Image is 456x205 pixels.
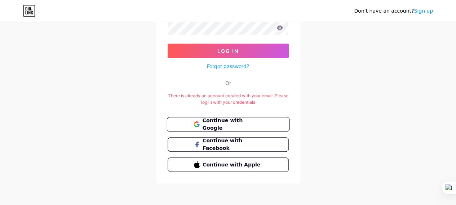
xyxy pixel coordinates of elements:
div: Don't have an account? [354,7,433,15]
button: Log In [168,44,289,58]
span: Log In [217,48,239,54]
a: Forgot password? [207,62,249,70]
a: Sign up [414,8,433,14]
div: Or [225,79,231,87]
button: Continue with Facebook [168,137,289,152]
button: Continue with Apple [168,157,289,172]
button: Continue with Google [167,117,289,132]
a: Continue with Google [168,117,289,132]
span: Continue with Google [202,117,262,132]
span: Continue with Apple [203,161,262,169]
div: There is already an account created with your email. Please log in with your credentials [168,93,289,106]
span: Continue with Facebook [203,137,262,152]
